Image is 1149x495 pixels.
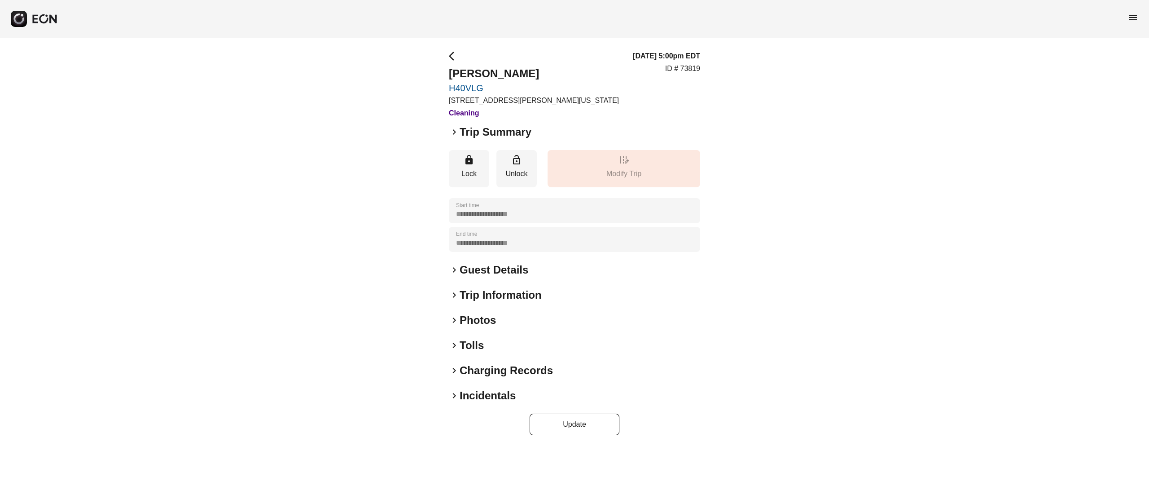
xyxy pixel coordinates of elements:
span: lock [464,155,474,165]
p: [STREET_ADDRESS][PERSON_NAME][US_STATE] [449,95,619,106]
h2: Photos [460,313,496,327]
button: Unlock [496,150,537,187]
h2: Charging Records [460,363,553,378]
h2: Tolls [460,338,484,353]
h3: Cleaning [449,108,619,119]
span: keyboard_arrow_right [449,265,460,275]
span: keyboard_arrow_right [449,315,460,326]
span: arrow_back_ios [449,51,460,62]
h2: Incidentals [460,389,516,403]
h2: Guest Details [460,263,528,277]
h2: Trip Summary [460,125,531,139]
button: Lock [449,150,489,187]
span: keyboard_arrow_right [449,340,460,351]
p: ID # 73819 [665,63,700,74]
h2: [PERSON_NAME] [449,66,619,81]
span: keyboard_arrow_right [449,127,460,137]
h2: Trip Information [460,288,542,302]
a: H40VLG [449,83,619,93]
p: Lock [453,168,485,179]
span: keyboard_arrow_right [449,290,460,301]
span: keyboard_arrow_right [449,390,460,401]
button: Update [530,414,619,435]
span: menu [1127,12,1138,23]
span: lock_open [511,155,522,165]
h3: [DATE] 5:00pm EDT [633,51,700,62]
span: keyboard_arrow_right [449,365,460,376]
p: Unlock [501,168,532,179]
